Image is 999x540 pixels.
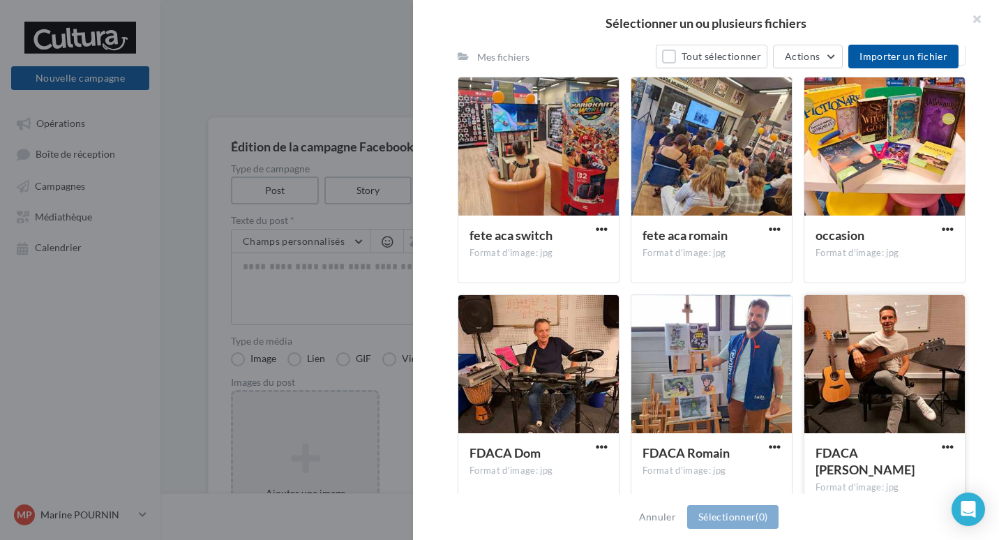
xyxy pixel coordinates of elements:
h2: Sélectionner un ou plusieurs fichiers [435,17,977,29]
span: Importer un fichier [859,50,947,62]
div: Format d'image: jpg [470,465,608,477]
span: FDACA Romain [643,445,730,460]
button: Annuler [633,509,682,525]
span: fete aca switch [470,227,553,243]
span: (0) [756,511,767,523]
div: Format d'image: jpg [816,481,954,494]
div: Format d'image: jpg [643,247,781,260]
div: Mes fichiers [477,50,529,64]
div: Format d'image: jpg [643,465,781,477]
span: occasion [816,227,864,243]
button: Importer un fichier [848,45,959,68]
div: Open Intercom Messenger [952,493,985,526]
div: Format d'image: jpg [816,247,954,260]
button: Sélectionner(0) [687,505,779,529]
button: Tout sélectionner [656,45,767,68]
span: FDACA Dom [470,445,541,460]
span: Actions [785,50,820,62]
span: fete aca romain [643,227,728,243]
div: Format d'image: jpg [470,247,608,260]
button: Actions [773,45,843,68]
span: FDACA Daniel [816,445,915,477]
